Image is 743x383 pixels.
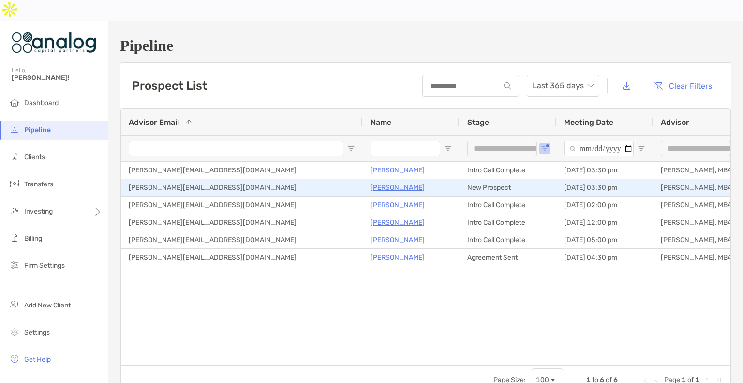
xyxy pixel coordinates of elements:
a: [PERSON_NAME] [371,234,425,246]
span: Advisor Email [129,118,179,127]
button: Open Filter Menu [638,145,645,153]
img: input icon [504,82,511,90]
h3: Prospect List [132,79,207,92]
div: [DATE] 12:00 pm [556,214,653,231]
span: Last 365 days [533,75,594,96]
div: [PERSON_NAME][EMAIL_ADDRESS][DOMAIN_NAME] [121,249,363,266]
a: [PERSON_NAME] [371,182,425,194]
h1: Pipeline [120,37,731,55]
span: Transfers [24,180,53,188]
img: investing icon [9,205,20,216]
span: Billing [24,234,42,243]
div: Agreement Sent [460,249,556,266]
div: [PERSON_NAME][EMAIL_ADDRESS][DOMAIN_NAME] [121,214,363,231]
img: pipeline icon [9,123,20,135]
div: [DATE] 05:00 pm [556,231,653,248]
img: transfers icon [9,178,20,189]
span: Settings [24,328,50,337]
div: [PERSON_NAME][EMAIL_ADDRESS][DOMAIN_NAME] [121,179,363,196]
div: [DATE] 03:30 pm [556,179,653,196]
img: firm-settings icon [9,259,20,271]
img: Zoe Logo [12,25,96,60]
div: Intro Call Complete [460,197,556,214]
input: Meeting Date Filter Input [564,141,634,156]
div: [DATE] 04:30 pm [556,249,653,266]
img: clients icon [9,151,20,162]
a: [PERSON_NAME] [371,199,425,211]
a: [PERSON_NAME] [371,216,425,229]
span: Dashboard [24,99,59,107]
div: Intro Call Complete [460,231,556,248]
img: get-help icon [9,353,20,365]
span: Clients [24,153,45,161]
div: Intro Call Complete [460,214,556,231]
button: Open Filter Menu [541,145,549,153]
input: Name Filter Input [371,141,440,156]
span: Stage [467,118,489,127]
a: [PERSON_NAME] [371,251,425,263]
span: [PERSON_NAME]! [12,74,102,82]
img: dashboard icon [9,96,20,108]
div: [PERSON_NAME][EMAIL_ADDRESS][DOMAIN_NAME] [121,231,363,248]
img: billing icon [9,232,20,244]
div: [PERSON_NAME][EMAIL_ADDRESS][DOMAIN_NAME] [121,162,363,179]
span: Get Help [24,355,51,364]
a: [PERSON_NAME] [371,164,425,176]
span: Name [371,118,391,127]
span: Pipeline [24,126,51,134]
img: add_new_client icon [9,299,20,310]
div: New Prospect [460,179,556,196]
span: Add New Client [24,301,71,309]
div: [PERSON_NAME][EMAIL_ADDRESS][DOMAIN_NAME] [121,197,363,214]
div: [DATE] 02:00 pm [556,197,653,214]
span: Firm Settings [24,261,65,270]
button: Open Filter Menu [347,145,355,153]
img: settings icon [9,326,20,337]
input: Advisor Email Filter Input [129,141,343,156]
span: Meeting Date [564,118,613,127]
div: Intro Call Complete [460,162,556,179]
span: Investing [24,207,53,215]
button: Open Filter Menu [444,145,452,153]
span: Advisor [661,118,689,127]
div: [DATE] 03:30 pm [556,162,653,179]
button: Clear Filters [646,75,719,96]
